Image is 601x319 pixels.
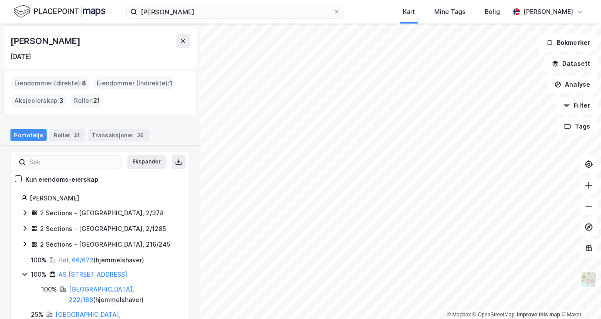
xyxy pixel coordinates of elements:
[127,155,166,169] button: Ekspander
[447,312,471,318] a: Mapbox
[93,76,176,90] div: Eiendommer (Indirekte) :
[69,284,179,305] div: ( hjemmelshaver )
[58,255,144,265] div: ( hjemmelshaver )
[93,95,100,106] span: 21
[40,208,164,218] div: 2 Sections - [GEOGRAPHIC_DATA], 2/378
[539,34,598,51] button: Bokmerker
[72,131,81,139] div: 21
[10,34,82,48] div: [PERSON_NAME]
[11,76,90,90] div: Eiendommer (direkte) :
[31,269,47,280] div: 100%
[434,7,466,17] div: Mine Tags
[10,129,47,141] div: Portefølje
[71,94,104,108] div: Roller :
[14,4,105,19] img: logo.f888ab2527a4732fd821a326f86c7f29.svg
[31,255,47,265] div: 100%
[169,78,172,88] span: 1
[69,285,134,303] a: [GEOGRAPHIC_DATA], 222/168
[59,95,64,106] span: 3
[10,51,31,62] div: [DATE]
[544,55,598,72] button: Datasett
[26,156,121,169] input: Søk
[517,312,560,318] a: Improve this map
[403,7,415,17] div: Kart
[523,7,573,17] div: [PERSON_NAME]
[557,277,601,319] iframe: Chat Widget
[557,118,598,135] button: Tags
[547,76,598,93] button: Analyse
[50,129,84,141] div: Roller
[58,271,127,278] a: AS [STREET_ADDRESS]
[41,284,57,295] div: 100%
[137,5,333,18] input: Søk på adresse, matrikkel, gårdeiere, leietakere eller personer
[556,97,598,114] button: Filter
[82,78,86,88] span: 8
[473,312,515,318] a: OpenStreetMap
[58,256,94,264] a: Hol, 66/672
[11,94,67,108] div: Aksjeeierskap :
[40,224,166,234] div: 2 Sections - [GEOGRAPHIC_DATA], 2/1285
[88,129,149,141] div: Transaksjoner
[40,239,170,250] div: 2 Sections - [GEOGRAPHIC_DATA], 216/245
[135,131,145,139] div: 39
[25,174,98,185] div: Kun eiendoms-eierskap
[581,271,597,288] img: Z
[30,193,179,204] div: [PERSON_NAME]
[485,7,500,17] div: Bolig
